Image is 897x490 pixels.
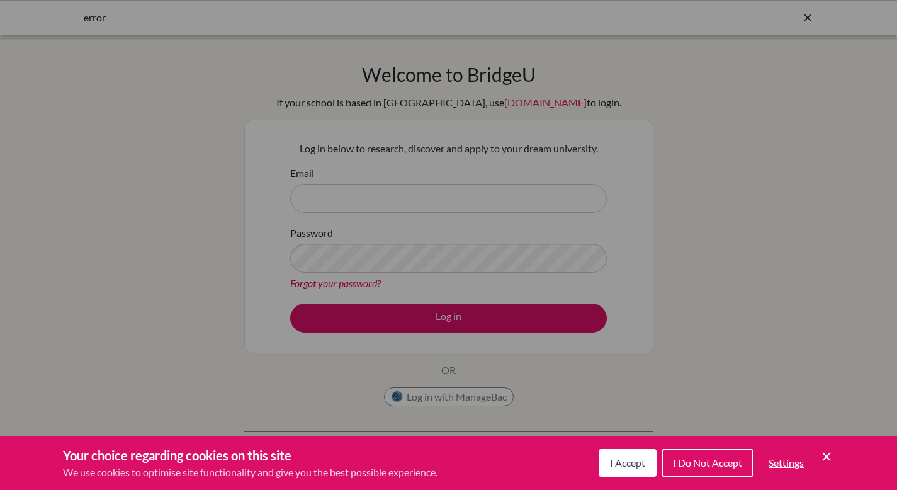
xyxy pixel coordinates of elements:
button: I Do Not Accept [662,449,753,477]
span: I Do Not Accept [673,457,742,469]
button: Settings [759,450,814,476]
p: We use cookies to optimise site functionality and give you the best possible experience. [63,465,437,480]
button: I Accept [599,449,657,477]
button: Save and close [819,449,834,464]
h3: Your choice regarding cookies on this site [63,446,437,465]
span: I Accept [610,457,645,469]
span: Settings [769,457,804,469]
